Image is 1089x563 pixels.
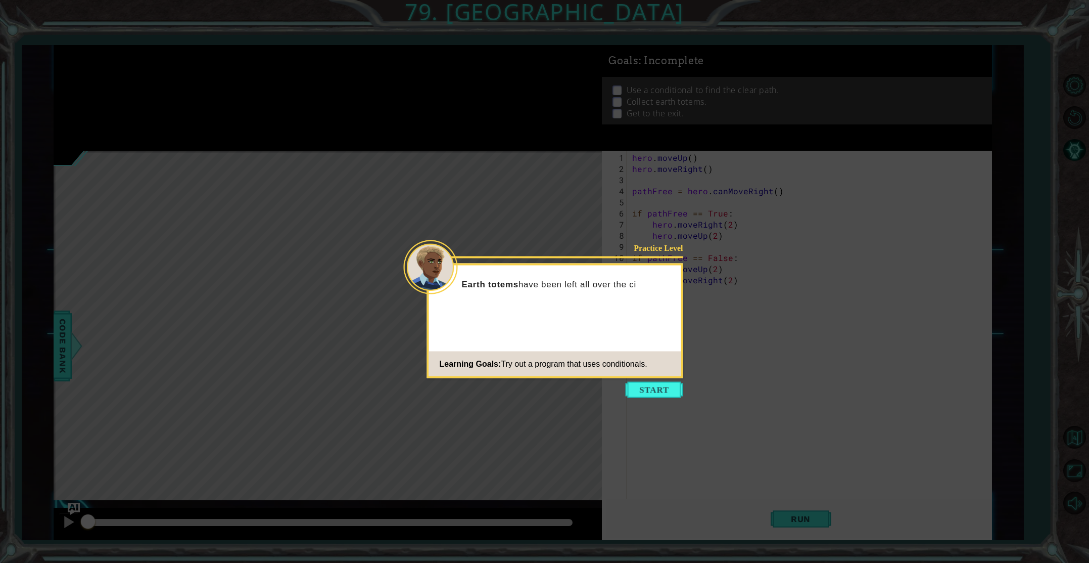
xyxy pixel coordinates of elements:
[626,382,683,398] button: Start
[619,243,683,253] div: Practice Level
[462,279,518,289] strong: Earth totems
[501,359,647,368] span: Try out a program that uses conditionals.
[440,359,501,368] span: Learning Goals:
[462,279,674,290] p: have been left all over the ci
